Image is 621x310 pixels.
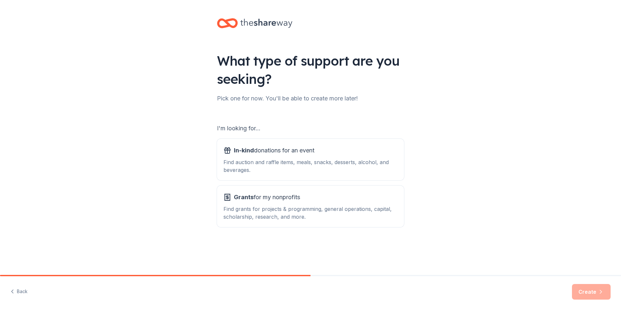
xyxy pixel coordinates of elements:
button: Grantsfor my nonprofitsFind grants for projects & programming, general operations, capital, schol... [217,186,404,227]
span: donations for an event [234,145,314,156]
button: Back [10,285,28,299]
span: In-kind [234,147,254,154]
span: Grants [234,194,254,200]
div: Find grants for projects & programming, general operations, capital, scholarship, research, and m... [223,205,398,221]
div: I'm looking for... [217,123,404,134]
div: Pick one for now. You'll be able to create more later! [217,93,404,104]
button: In-kinddonations for an eventFind auction and raffle items, meals, snacks, desserts, alcohol, and... [217,139,404,180]
div: What type of support are you seeking? [217,52,404,88]
div: Find auction and raffle items, meals, snacks, desserts, alcohol, and beverages. [223,158,398,174]
span: for my nonprofits [234,192,300,202]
